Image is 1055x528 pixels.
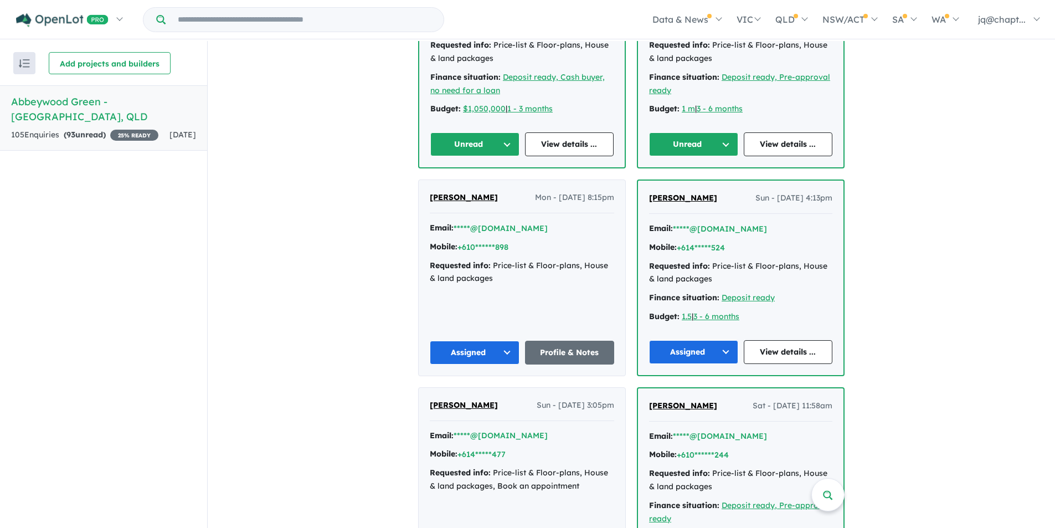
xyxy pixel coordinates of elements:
a: Deposit ready [722,293,775,303]
strong: Requested info: [649,261,710,271]
div: Price-list & Floor-plans, House & land packages [649,39,832,65]
span: Sat - [DATE] 11:58am [753,399,832,413]
a: Deposit ready, Cash buyer, no need for a loan [430,72,605,95]
span: [PERSON_NAME] [649,401,717,411]
div: Price-list & Floor-plans, House & land packages, Book an appointment [430,467,614,493]
button: Unread [430,132,519,156]
strong: ( unread) [64,130,106,140]
strong: Finance situation: [649,72,719,82]
div: Price-list & Floor-plans, House & land packages [430,39,614,65]
div: Price-list & Floor-plans, House & land packages [430,259,614,286]
span: Sun - [DATE] 4:13pm [755,192,832,205]
span: Mon - [DATE] 8:15pm [535,191,614,204]
strong: Mobile: [649,449,677,459]
span: [DATE] [169,130,196,140]
strong: Budget: [430,104,461,114]
a: View details ... [525,132,614,156]
span: [PERSON_NAME] [430,192,498,202]
strong: Budget: [649,311,680,321]
strong: Mobile: [430,449,457,459]
span: 25 % READY [110,130,158,141]
a: 1.5 [682,311,692,321]
span: jq@chapt... [978,14,1026,25]
div: 105 Enquir ies [11,129,158,142]
strong: Email: [430,430,454,440]
button: Unread [649,132,738,156]
a: View details ... [744,340,833,364]
strong: Finance situation: [430,72,501,82]
button: Assigned [430,341,519,365]
div: Price-list & Floor-plans, House & land packages [649,467,832,494]
input: Try estate name, suburb, builder or developer [168,8,441,32]
strong: Finance situation: [649,500,719,510]
button: Add projects and builders [49,52,171,74]
a: Deposit ready, Pre-approval ready [649,500,830,524]
a: 3 - 6 months [693,311,739,321]
strong: Requested info: [430,468,491,478]
strong: Budget: [649,104,680,114]
img: Openlot PRO Logo White [16,13,109,27]
a: 1 m [682,104,695,114]
button: Assigned [649,340,738,364]
div: | [430,102,614,116]
h5: Abbeywood Green - [GEOGRAPHIC_DATA] , QLD [11,94,196,124]
a: View details ... [744,132,833,156]
strong: Requested info: [649,40,710,50]
strong: Requested info: [649,468,710,478]
span: [PERSON_NAME] [649,193,717,203]
span: 93 [66,130,75,140]
strong: Email: [649,431,673,441]
img: sort.svg [19,59,30,68]
span: Sun - [DATE] 3:05pm [537,399,614,412]
div: | [649,102,832,116]
a: Profile & Notes [525,341,615,365]
strong: Mobile: [649,242,677,252]
strong: Requested info: [430,40,491,50]
div: Price-list & Floor-plans, House & land packages [649,260,832,286]
strong: Mobile: [430,242,457,252]
strong: Finance situation: [649,293,719,303]
a: [PERSON_NAME] [649,192,717,205]
div: | [649,310,832,324]
span: [PERSON_NAME] [430,400,498,410]
strong: Email: [649,223,673,233]
a: $1,050,000 [463,104,506,114]
a: [PERSON_NAME] [649,399,717,413]
a: 3 - 6 months [697,104,743,114]
strong: Requested info: [430,260,491,270]
a: 1 - 3 months [507,104,553,114]
strong: Email: [430,223,454,233]
a: [PERSON_NAME] [430,191,498,204]
a: [PERSON_NAME] [430,399,498,412]
a: Deposit ready, Pre-approval ready [649,72,830,95]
